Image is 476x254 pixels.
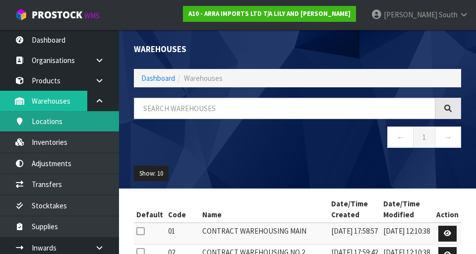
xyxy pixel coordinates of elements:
[188,9,351,18] strong: A10 - ARRA IMPORTS LTD T/A LILY AND [PERSON_NAME]
[183,6,356,22] a: A10 - ARRA IMPORTS LTD T/A LILY AND [PERSON_NAME]
[387,127,414,148] a: ←
[134,98,435,119] input: Search warehouses
[200,223,329,244] td: CONTRACT WAREHOUSING MAIN
[134,127,461,151] nav: Page navigation
[384,10,437,19] span: [PERSON_NAME]
[166,196,200,223] th: Code
[141,73,175,83] a: Dashboard
[329,196,381,223] th: Date/Time Created
[184,73,223,83] span: Warehouses
[439,10,458,19] span: South
[381,223,434,244] td: [DATE] 12:10:38
[134,45,290,54] h1: Warehouses
[166,223,200,244] td: 01
[84,11,100,20] small: WMS
[413,127,435,148] a: 1
[329,223,381,244] td: [DATE] 17:58:57
[434,196,461,223] th: Action
[15,8,27,21] img: cube-alt.png
[134,196,166,223] th: Default
[134,166,169,182] button: Show: 10
[32,8,82,21] span: ProStock
[200,196,329,223] th: Name
[381,196,434,223] th: Date/Time Modified
[435,127,461,148] a: →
